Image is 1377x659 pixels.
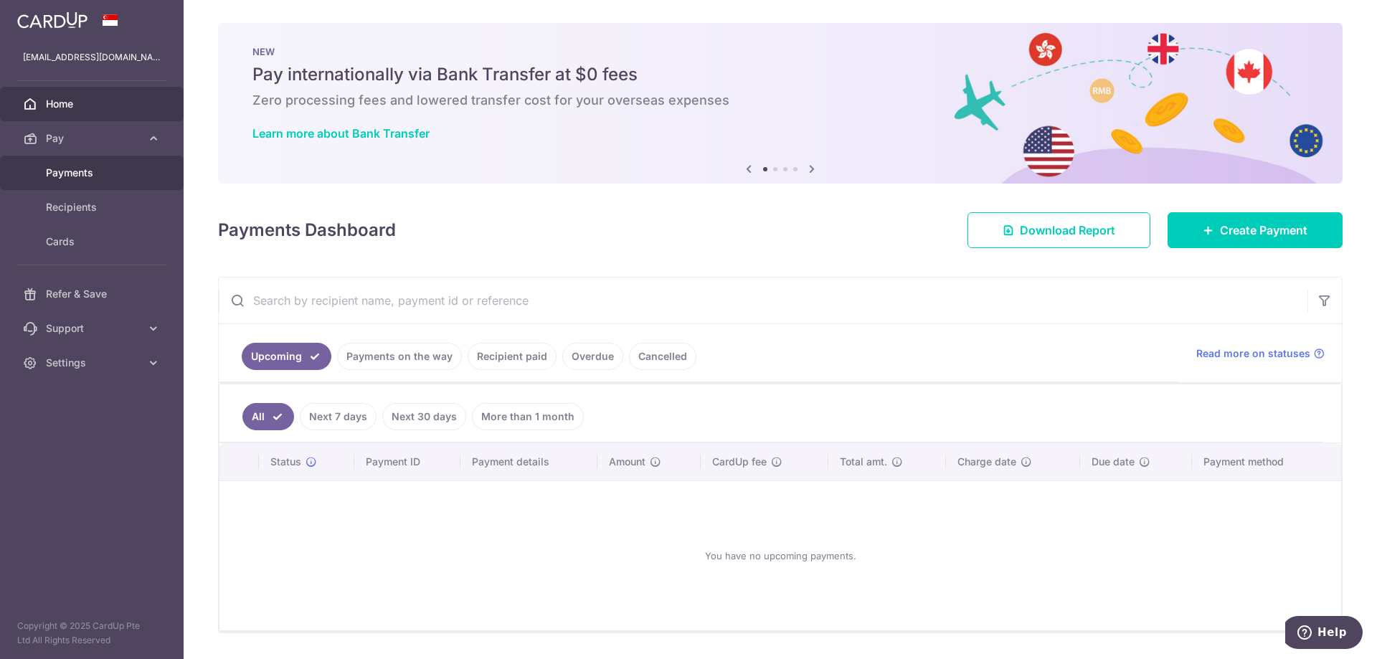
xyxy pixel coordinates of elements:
a: Recipient paid [468,343,557,370]
a: Learn more about Bank Transfer [252,126,430,141]
span: Create Payment [1220,222,1307,239]
span: Refer & Save [46,287,141,301]
span: Total amt. [840,455,887,469]
div: You have no upcoming payments. [237,493,1324,619]
span: Download Report [1020,222,1115,239]
p: [EMAIL_ADDRESS][DOMAIN_NAME] [23,50,161,65]
a: Payments on the way [337,343,462,370]
span: Settings [46,356,141,370]
a: Overdue [562,343,623,370]
a: Next 30 days [382,403,466,430]
img: Bank transfer banner [218,23,1343,184]
th: Payment ID [354,443,460,480]
img: CardUp [17,11,87,29]
span: Cards [46,234,141,249]
span: Payments [46,166,141,180]
a: All [242,403,294,430]
a: Download Report [967,212,1150,248]
a: Upcoming [242,343,331,370]
h5: Pay internationally via Bank Transfer at $0 fees [252,63,1308,86]
span: Home [46,97,141,111]
span: CardUp fee [712,455,767,469]
span: Charge date [957,455,1016,469]
span: Pay [46,131,141,146]
span: Status [270,455,301,469]
span: Recipients [46,200,141,214]
h6: Zero processing fees and lowered transfer cost for your overseas expenses [252,92,1308,109]
h4: Payments Dashboard [218,217,396,243]
a: Next 7 days [300,403,377,430]
span: Due date [1092,455,1135,469]
iframe: Opens a widget where you can find more information [1285,616,1363,652]
a: More than 1 month [472,403,584,430]
input: Search by recipient name, payment id or reference [219,278,1307,323]
span: Read more on statuses [1196,346,1310,361]
a: Cancelled [629,343,696,370]
p: NEW [252,46,1308,57]
a: Create Payment [1168,212,1343,248]
span: Support [46,321,141,336]
th: Payment method [1192,443,1341,480]
span: Amount [609,455,645,469]
th: Payment details [460,443,598,480]
a: Read more on statuses [1196,346,1325,361]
